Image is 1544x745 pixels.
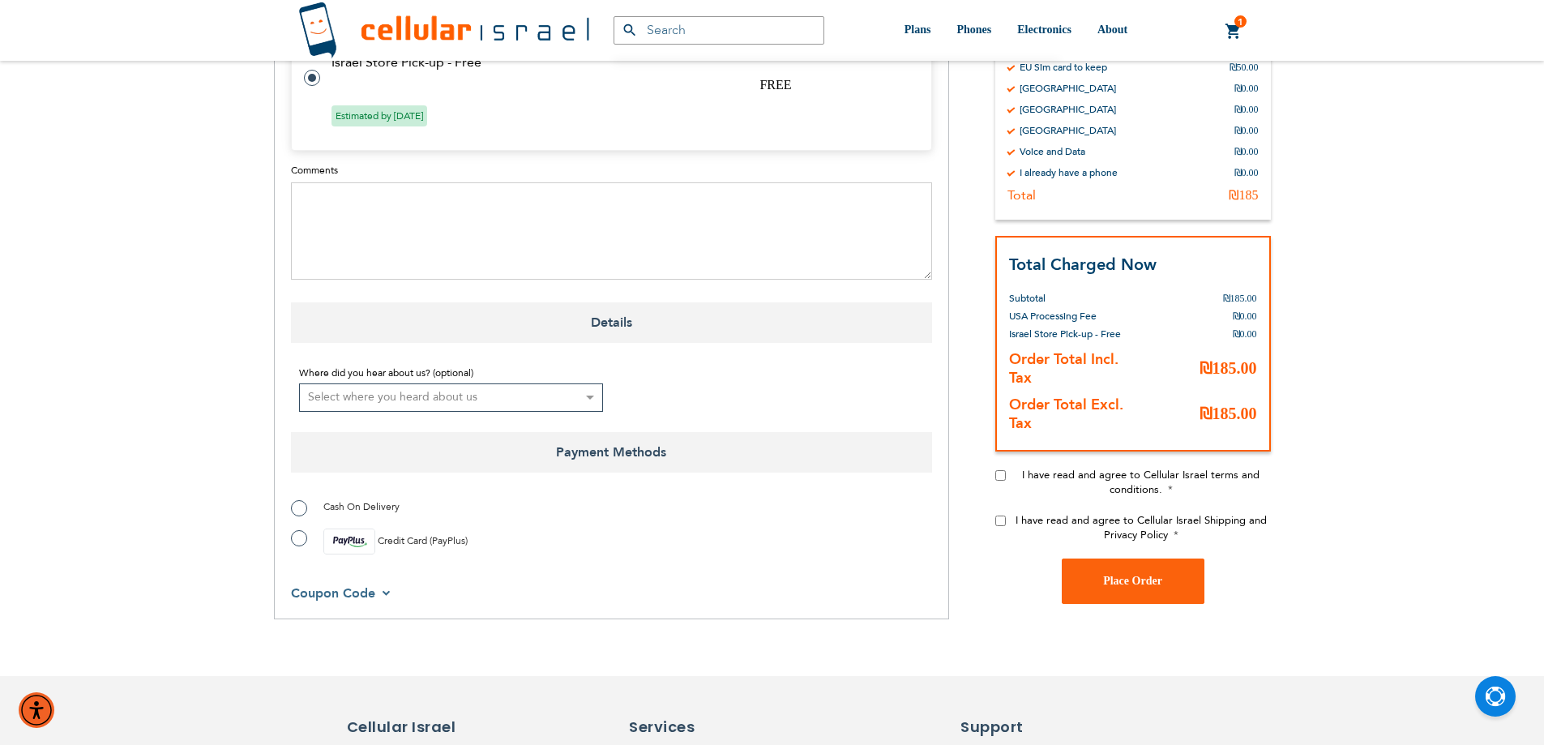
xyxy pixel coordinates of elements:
h6: Support [960,717,1051,738]
h6: Services [629,717,819,738]
span: Credit Card (PayPlus) [378,534,468,547]
img: Cellular Israel Logo [298,2,589,59]
img: payplus.svg [323,529,375,554]
span: ₪0.00 [1233,310,1257,321]
div: I already have a phone [1020,166,1118,179]
div: Accessibility Menu [19,692,54,728]
span: Electronics [1017,24,1071,36]
span: I have read and agree to Cellular Israel Shipping and Privacy Policy [1016,512,1267,542]
div: Voice and Data [1020,145,1085,158]
span: Coupon Code [291,584,375,602]
div: ₪0.00 [1234,82,1259,95]
span: I have read and agree to Cellular Israel terms and conditions. [1022,467,1260,496]
div: Total [1007,187,1036,203]
span: Place Order [1103,575,1162,587]
span: About [1097,24,1127,36]
td: Israel Store Pick-up - Free [331,55,912,70]
label: Comments [291,163,932,178]
span: Estimated by [DATE] [331,105,427,126]
h6: Cellular Israel [347,717,489,738]
div: ₪50.00 [1230,61,1259,74]
div: [GEOGRAPHIC_DATA] [1020,103,1116,116]
span: ₪185.00 [1223,292,1257,303]
div: ₪185 [1229,187,1259,203]
div: [GEOGRAPHIC_DATA] [1020,124,1116,137]
span: Phones [956,24,991,36]
div: [GEOGRAPHIC_DATA] [1020,82,1116,95]
span: Israel Store Pick-up - Free [1009,327,1121,340]
span: 1 [1238,15,1243,28]
div: EU Sim card to keep [1020,61,1107,74]
button: Place Order [1062,558,1204,603]
a: 1 [1225,22,1242,41]
span: ₪185.00 [1200,405,1257,422]
input: Search [614,16,824,45]
strong: Order Total Incl. Tax [1009,349,1118,387]
div: ₪0.00 [1234,145,1259,158]
span: USA Processing Fee [1009,309,1097,322]
span: Payment Methods [291,432,932,473]
span: ₪0.00 [1233,328,1257,339]
span: Cash On Delivery [323,500,400,513]
span: FREE [759,78,791,92]
span: ₪185.00 [1200,359,1257,377]
div: ₪0.00 [1234,166,1259,179]
div: ₪0.00 [1234,103,1259,116]
span: Where did you hear about us? (optional) [299,366,473,379]
strong: Total Charged Now [1009,254,1157,276]
strong: Order Total Excl. Tax [1009,394,1123,433]
th: Subtotal [1009,276,1136,306]
div: ₪0.00 [1234,124,1259,137]
span: Details [291,302,932,343]
span: Plans [905,24,931,36]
